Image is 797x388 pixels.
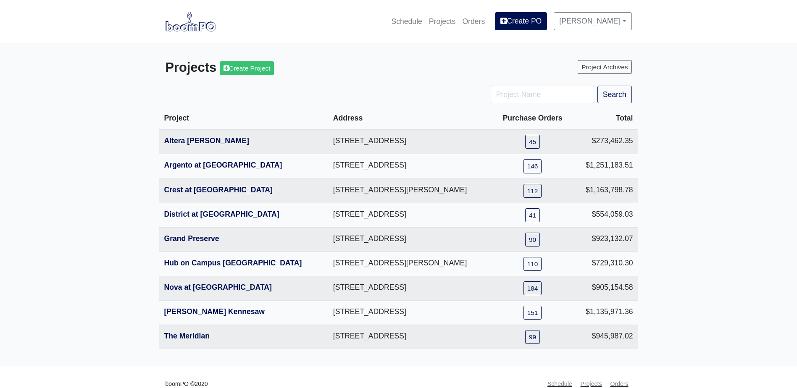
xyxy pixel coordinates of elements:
[572,301,638,325] td: $1,135,971.36
[572,129,638,154] td: $273,462.35
[426,12,459,31] a: Projects
[164,234,219,243] a: Grand Preserve
[572,276,638,300] td: $905,154.58
[572,227,638,252] td: $923,132.07
[525,330,540,344] a: 99
[525,135,540,149] a: 45
[164,307,265,316] a: [PERSON_NAME] Kennesaw
[578,60,631,74] a: Project Archives
[328,252,493,276] td: [STREET_ADDRESS][PERSON_NAME]
[523,184,542,198] a: 112
[597,86,632,103] button: Search
[328,107,493,130] th: Address
[328,276,493,300] td: [STREET_ADDRESS]
[328,301,493,325] td: [STREET_ADDRESS]
[328,227,493,252] td: [STREET_ADDRESS]
[166,12,216,31] img: boomPO
[164,259,302,267] a: Hub on Campus [GEOGRAPHIC_DATA]
[328,203,493,227] td: [STREET_ADDRESS]
[220,61,274,75] a: Create Project
[572,325,638,349] td: $945,987.02
[495,12,547,30] a: Create PO
[491,86,594,103] input: Project Name
[572,107,638,130] th: Total
[525,208,540,222] a: 41
[164,332,210,340] a: The Meridian
[493,107,573,130] th: Purchase Orders
[523,257,542,271] a: 110
[164,161,282,169] a: Argento at [GEOGRAPHIC_DATA]
[572,203,638,227] td: $554,059.03
[388,12,425,31] a: Schedule
[459,12,488,31] a: Orders
[572,252,638,276] td: $729,310.30
[572,178,638,203] td: $1,163,798.78
[328,154,493,178] td: [STREET_ADDRESS]
[523,159,542,173] a: 146
[523,281,542,295] a: 184
[572,154,638,178] td: $1,251,183.51
[328,129,493,154] td: [STREET_ADDRESS]
[554,12,631,30] a: [PERSON_NAME]
[523,306,542,320] a: 151
[166,60,392,76] h3: Projects
[164,136,249,145] a: Altera [PERSON_NAME]
[328,178,493,203] td: [STREET_ADDRESS][PERSON_NAME]
[328,325,493,349] td: [STREET_ADDRESS]
[164,283,272,291] a: Nova at [GEOGRAPHIC_DATA]
[164,186,273,194] a: Crest at [GEOGRAPHIC_DATA]
[525,233,540,246] a: 90
[164,210,279,218] a: District at [GEOGRAPHIC_DATA]
[159,107,328,130] th: Project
